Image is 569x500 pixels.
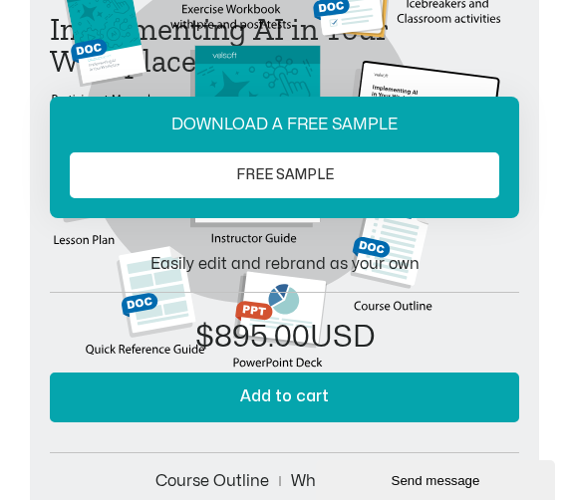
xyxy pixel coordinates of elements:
button: Add to cart [50,373,519,422]
p: Easily edit and rebrand as your own [50,256,519,272]
a: What do you get [291,473,414,489]
iframe: chat widget [316,456,559,500]
span: FREE SAMPLE [236,164,334,186]
a: FREE SAMPLE [70,152,499,198]
bdi: 895.00 [195,323,310,352]
span: $ [195,323,214,352]
p: DOWNLOAD A FREE SAMPLE [70,117,499,132]
a: Course Outline [155,473,269,489]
